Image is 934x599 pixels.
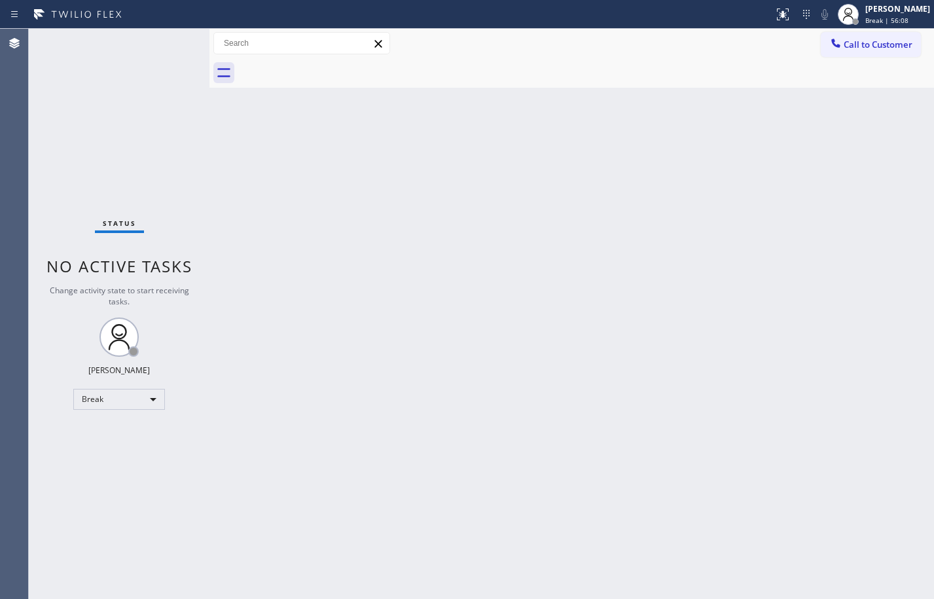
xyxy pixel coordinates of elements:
div: [PERSON_NAME] [88,365,150,376]
input: Search [214,33,389,54]
div: Break [73,389,165,410]
button: Mute [816,5,834,24]
button: Call to Customer [821,32,921,57]
span: Change activity state to start receiving tasks. [50,285,189,307]
span: Break | 56:08 [865,16,908,25]
span: Status [103,219,136,228]
span: No active tasks [46,255,192,277]
span: Call to Customer [844,39,912,50]
div: [PERSON_NAME] [865,3,930,14]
